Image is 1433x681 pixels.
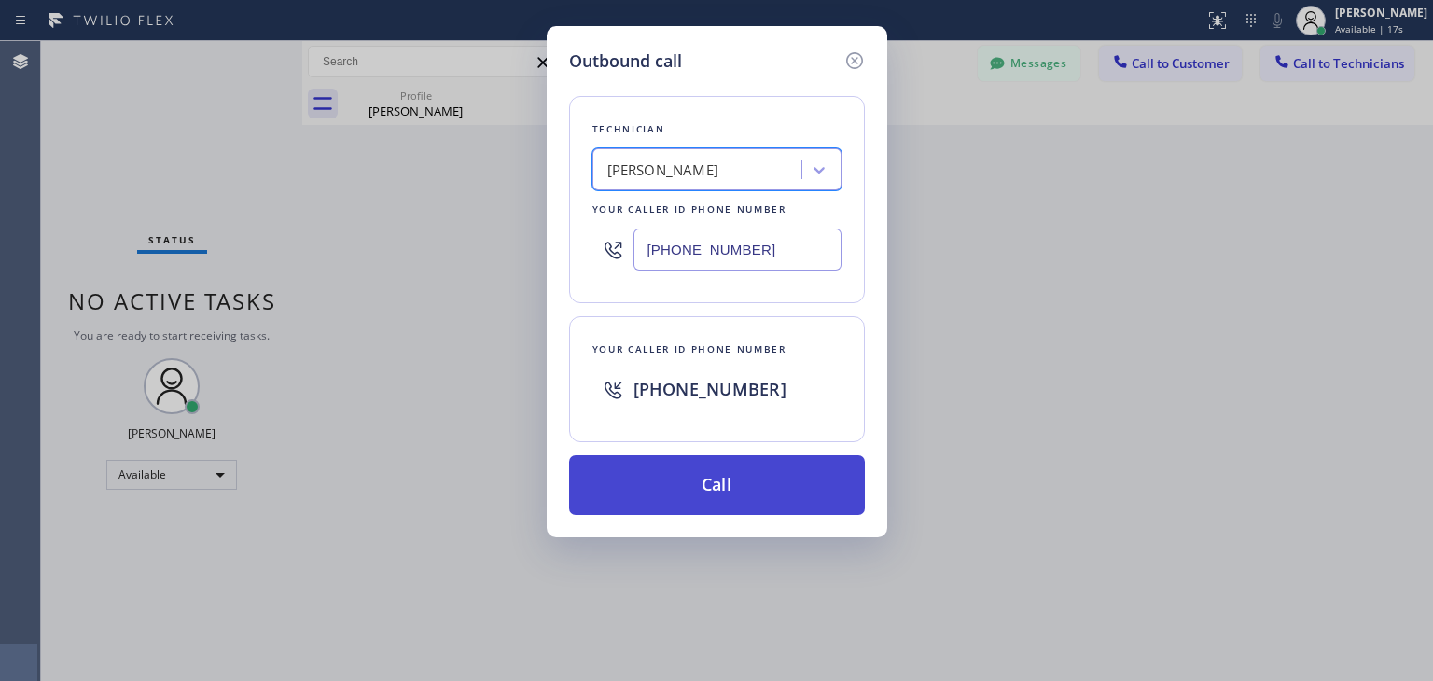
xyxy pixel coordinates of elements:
div: Your caller id phone number [592,340,842,359]
div: Your caller id phone number [592,200,842,219]
h5: Outbound call [569,49,682,74]
input: (123) 456-7890 [633,229,842,271]
span: [PHONE_NUMBER] [633,378,786,400]
button: Call [569,455,865,515]
div: Technician [592,119,842,139]
div: [PERSON_NAME] [607,160,719,181]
